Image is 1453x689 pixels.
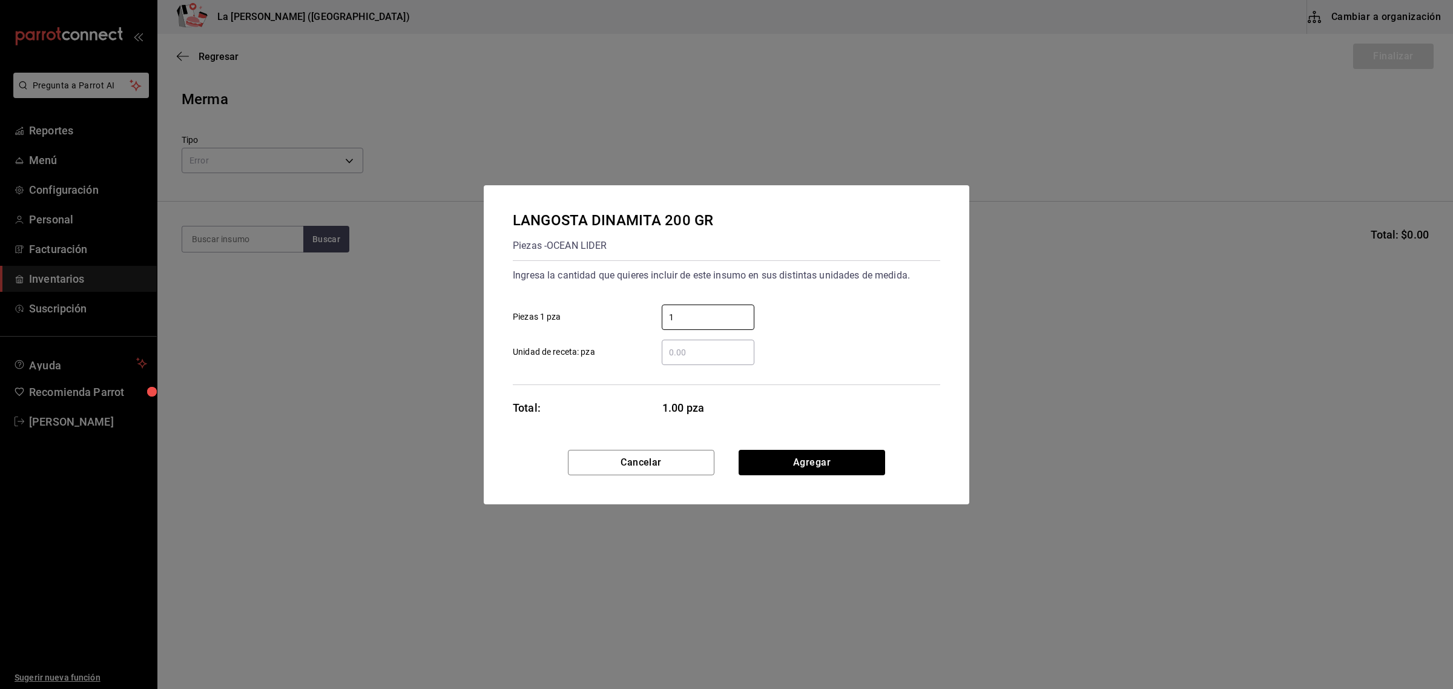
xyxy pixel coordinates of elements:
[513,311,561,323] span: Piezas 1 pza
[513,266,940,285] div: Ingresa la cantidad que quieres incluir de este insumo en sus distintas unidades de medida.
[739,450,885,475] button: Agregar
[662,310,754,325] input: Piezas 1 pza
[568,450,714,475] button: Cancelar
[513,400,541,416] div: Total:
[513,236,713,255] div: Piezas - OCEAN LIDER
[513,346,595,358] span: Unidad de receta: pza
[662,345,754,360] input: Unidad de receta: pza
[662,400,755,416] span: 1.00 pza
[513,209,713,231] div: LANGOSTA DINAMITA 200 GR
